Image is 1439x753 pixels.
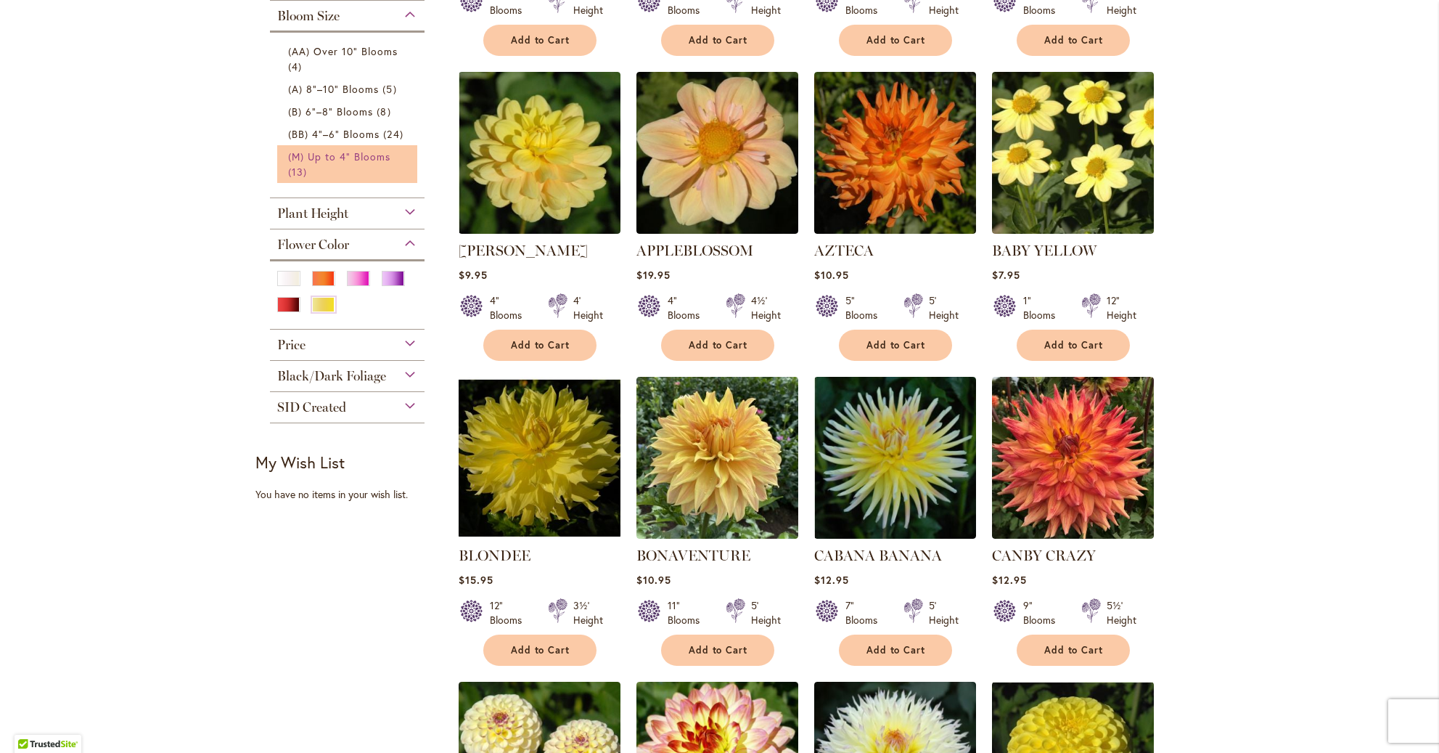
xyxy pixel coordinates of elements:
[288,59,306,74] span: 4
[1023,598,1064,627] div: 9" Blooms
[636,573,671,587] span: $10.95
[511,644,570,656] span: Add to Cart
[866,34,926,46] span: Add to Cart
[1107,293,1136,322] div: 12" Height
[383,126,406,142] span: 24
[636,377,798,539] img: Bonaventure
[636,268,671,282] span: $19.95
[483,25,596,56] button: Add to Cart
[483,635,596,666] button: Add to Cart
[839,25,952,56] button: Add to Cart
[814,528,976,542] a: CABANA BANANA
[636,547,750,564] a: BONAVENTURE
[459,223,620,237] a: AHOY MATEY
[661,635,774,666] button: Add to Cart
[483,330,596,361] button: Add to Cart
[929,293,959,322] div: 5' Height
[845,598,886,627] div: 7" Blooms
[839,330,952,361] button: Add to Cart
[636,223,798,237] a: APPLEBLOSSOM
[668,293,708,322] div: 4" Blooms
[661,330,774,361] button: Add to Cart
[668,598,708,627] div: 11" Blooms
[277,237,349,253] span: Flower Color
[277,8,340,24] span: Bloom Size
[1017,635,1130,666] button: Add to Cart
[288,127,380,141] span: (BB) 4"–6" Blooms
[1023,293,1064,322] div: 1" Blooms
[288,82,380,96] span: (A) 8"–10" Blooms
[288,105,374,118] span: (B) 6"–8" Blooms
[288,44,411,74] a: (AA) Over 10" Blooms 4
[459,528,620,542] a: Blondee
[992,547,1096,564] a: CANBY CRAZY
[255,452,345,473] strong: My Wish List
[573,293,603,322] div: 4' Height
[277,337,306,353] span: Price
[751,293,781,322] div: 4½' Height
[689,644,748,656] span: Add to Cart
[288,149,411,179] a: (M) Up to 4" Blooms 13
[929,598,959,627] div: 5' Height
[661,25,774,56] button: Add to Cart
[459,547,530,564] a: BLONDEE
[288,104,411,119] a: (B) 6"–8" Blooms 8
[459,242,588,259] a: [PERSON_NAME]
[866,339,926,351] span: Add to Cart
[573,598,603,627] div: 3½' Height
[689,339,748,351] span: Add to Cart
[255,487,449,502] div: You have no items in your wish list.
[459,268,488,282] span: $9.95
[288,44,398,58] span: (AA) Over 10" Blooms
[377,104,394,119] span: 8
[992,72,1154,234] img: BABY YELLOW
[1044,34,1104,46] span: Add to Cart
[459,377,620,539] img: Blondee
[1017,330,1130,361] button: Add to Cart
[1044,644,1104,656] span: Add to Cart
[11,701,52,742] iframe: Launch Accessibility Center
[511,339,570,351] span: Add to Cart
[511,34,570,46] span: Add to Cart
[992,268,1020,282] span: $7.95
[992,242,1096,259] a: BABY YELLOW
[382,81,400,97] span: 5
[751,598,781,627] div: 5' Height
[992,377,1154,539] img: Canby Crazy
[814,223,976,237] a: AZTECA
[689,34,748,46] span: Add to Cart
[288,126,411,142] a: (BB) 4"–6" Blooms 24
[288,164,311,179] span: 13
[277,399,346,415] span: SID Created
[636,242,753,259] a: APPLEBLOSSOM
[459,72,620,234] img: AHOY MATEY
[459,573,493,587] span: $15.95
[490,598,530,627] div: 12" Blooms
[288,150,391,163] span: (M) Up to 4" Blooms
[814,72,976,234] img: AZTECA
[636,72,798,234] img: APPLEBLOSSOM
[845,293,886,322] div: 5" Blooms
[636,528,798,542] a: Bonaventure
[992,528,1154,542] a: Canby Crazy
[1107,598,1136,627] div: 5½' Height
[992,573,1027,587] span: $12.95
[814,377,976,539] img: CABANA BANANA
[839,635,952,666] button: Add to Cart
[866,644,926,656] span: Add to Cart
[1044,339,1104,351] span: Add to Cart
[814,268,849,282] span: $10.95
[814,573,849,587] span: $12.95
[277,368,386,384] span: Black/Dark Foliage
[277,205,348,221] span: Plant Height
[1017,25,1130,56] button: Add to Cart
[814,242,874,259] a: AZTECA
[992,223,1154,237] a: BABY YELLOW
[490,293,530,322] div: 4" Blooms
[288,81,411,97] a: (A) 8"–10" Blooms 5
[814,547,942,564] a: CABANA BANANA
